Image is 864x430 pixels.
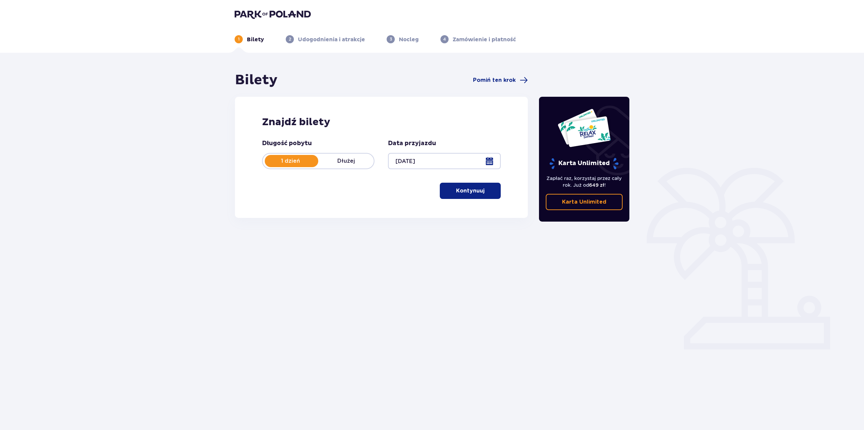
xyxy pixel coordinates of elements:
[247,36,264,43] p: Bilety
[390,36,392,42] p: 3
[589,182,604,188] span: 649 zł
[440,183,501,199] button: Kontynuuj
[546,175,623,188] p: Zapłać raz, korzystaj przez cały rok. Już od !
[456,187,484,195] p: Kontynuuj
[238,36,240,42] p: 1
[549,158,619,169] p: Karta Unlimited
[262,116,501,129] h2: Znajdź bilety
[399,36,419,43] p: Nocleg
[443,36,446,42] p: 4
[289,36,291,42] p: 2
[318,157,374,165] p: Dłużej
[473,76,516,84] span: Pomiń ten krok
[298,36,365,43] p: Udogodnienia i atrakcje
[473,76,528,84] a: Pomiń ten krok
[562,198,606,206] p: Karta Unlimited
[262,139,312,148] p: Długość pobytu
[388,139,436,148] p: Data przyjazdu
[453,36,516,43] p: Zamówienie i płatność
[546,194,623,210] a: Karta Unlimited
[235,72,278,89] h1: Bilety
[263,157,318,165] p: 1 dzień
[235,9,311,19] img: Park of Poland logo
